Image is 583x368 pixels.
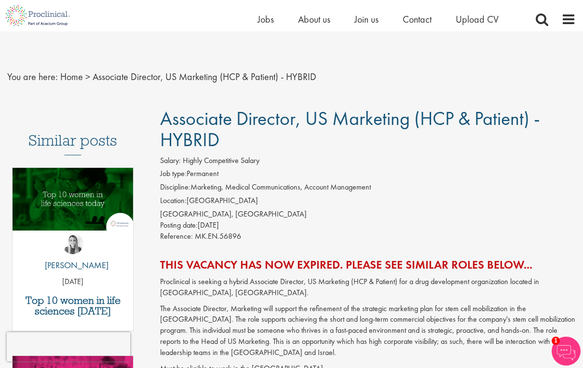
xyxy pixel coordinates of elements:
label: Location: [160,195,187,206]
div: [GEOGRAPHIC_DATA], [GEOGRAPHIC_DATA] [160,209,576,220]
a: Link to a post [13,168,133,253]
li: [GEOGRAPHIC_DATA] [160,195,576,209]
p: [DATE] [13,276,133,287]
div: [DATE] [160,220,576,231]
label: Salary: [160,155,181,166]
span: > [85,70,90,83]
a: Contact [403,13,432,26]
span: Associate Director, US Marketing (HCP & Patient) - HYBRID [93,70,316,83]
label: Job type: [160,168,187,179]
span: 1 [552,337,560,345]
a: Upload CV [456,13,499,26]
span: MK.EN.56896 [195,231,241,241]
h3: Similar posts [28,132,117,155]
p: The Associate Director, Marketing will support the refinement of the strategic marketing plan for... [160,303,576,358]
p: Proclinical is seeking a hybrid Associate Director, US Marketing (HCP & Patient) for a drug devel... [160,276,576,299]
img: Top 10 women in life sciences today [13,168,133,231]
li: Marketing, Medical Communications, Account Management [160,182,576,195]
a: About us [298,13,330,26]
a: Join us [354,13,379,26]
a: Jobs [258,13,274,26]
a: breadcrumb link [60,70,83,83]
label: Reference: [160,231,193,242]
span: Highly Competitive Salary [183,155,259,165]
span: Associate Director, US Marketing (HCP & Patient) - HYBRID [160,106,540,152]
img: Hannah Burke [62,233,83,254]
label: Discipline: [160,182,190,193]
img: Chatbot [552,337,581,366]
h2: This vacancy has now expired. Please see similar roles below... [160,259,576,271]
span: You are here: [7,70,58,83]
a: Top 10 women in life sciences [DATE] [17,295,128,316]
span: Posting date: [160,220,198,230]
a: Hannah Burke [PERSON_NAME] [38,233,108,276]
p: [PERSON_NAME] [38,259,108,272]
iframe: reCAPTCHA [7,332,130,361]
li: Permanent [160,168,576,182]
